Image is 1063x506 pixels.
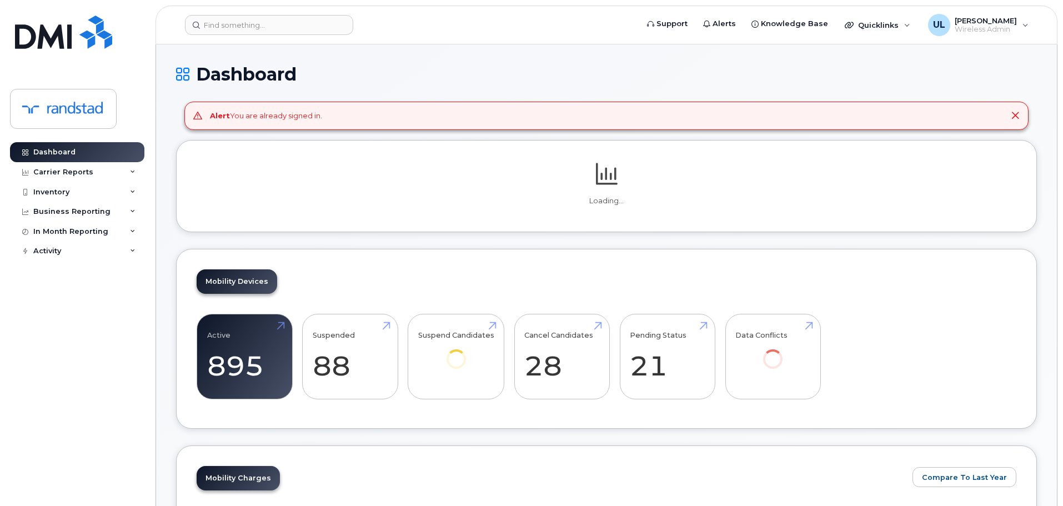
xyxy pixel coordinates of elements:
a: Mobility Devices [197,269,277,294]
a: Active 895 [207,320,282,393]
p: Loading... [197,196,1016,206]
a: Mobility Charges [197,466,280,490]
a: Pending Status 21 [630,320,705,393]
button: Compare To Last Year [912,467,1016,487]
a: Suspended 88 [313,320,388,393]
a: Cancel Candidates 28 [524,320,599,393]
div: You are already signed in. [210,111,322,121]
h1: Dashboard [176,64,1037,84]
strong: Alert [210,111,230,120]
a: Data Conflicts [735,320,810,384]
a: Suspend Candidates [418,320,494,384]
span: Compare To Last Year [922,472,1007,483]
